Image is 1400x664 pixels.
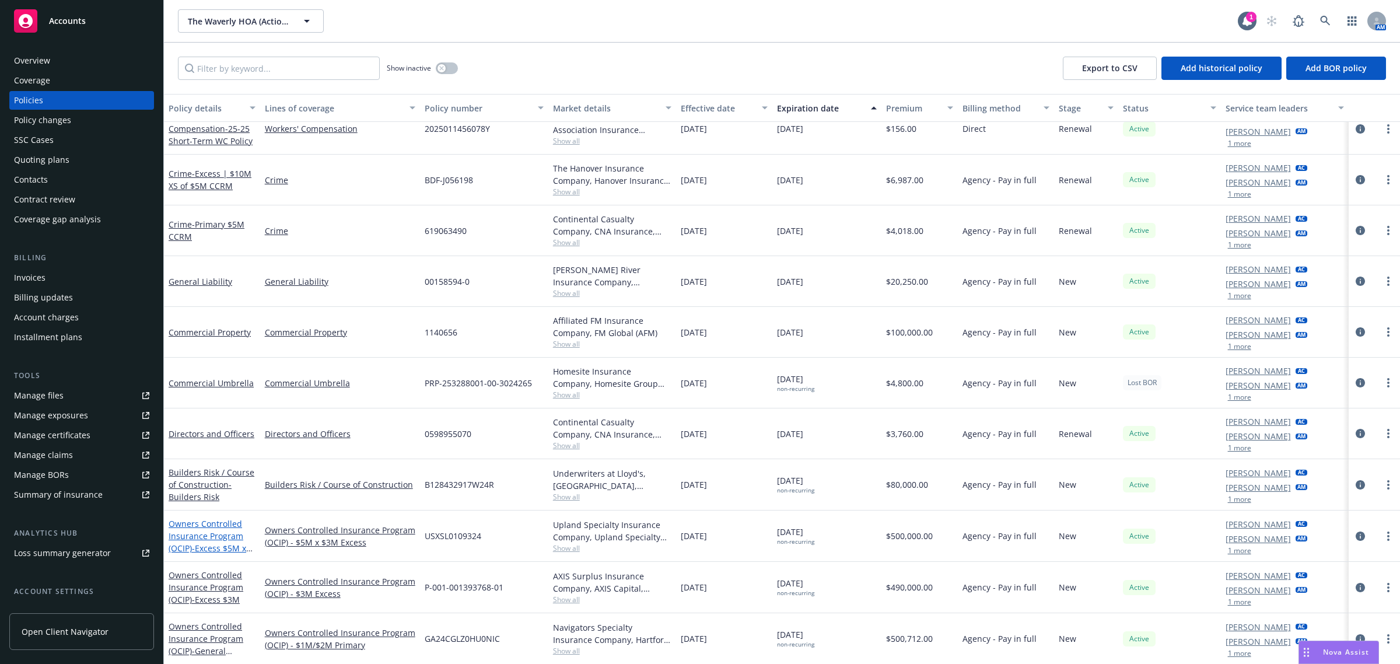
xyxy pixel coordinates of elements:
div: Underwriters at Lloyd's, [GEOGRAPHIC_DATA], [PERSON_NAME] of [GEOGRAPHIC_DATA], RT Specialty Insu... [553,467,672,492]
a: [PERSON_NAME] [1226,176,1291,188]
a: [PERSON_NAME] [1226,430,1291,442]
span: Agency - Pay in full [963,174,1037,186]
span: Agency - Pay in full [963,225,1037,237]
div: non-recurring [777,641,814,648]
span: $4,800.00 [886,377,923,389]
span: [DATE] [681,377,707,389]
span: Show all [553,237,672,247]
button: 1 more [1228,547,1251,554]
span: Open Client Navigator [22,625,108,638]
div: 1 [1246,12,1256,22]
a: Crime [265,174,415,186]
button: 1 more [1228,445,1251,452]
span: New [1059,478,1076,491]
button: Lines of coverage [260,94,420,122]
span: Agency - Pay in full [963,581,1037,593]
button: Nova Assist [1298,641,1379,664]
div: Manage BORs [14,466,69,484]
a: Start snowing [1260,9,1283,33]
div: Invoices [14,268,45,287]
span: 0598955070 [425,428,471,440]
a: Crime [169,219,244,242]
div: Overview [14,51,50,70]
a: Invoices [9,268,154,287]
a: [PERSON_NAME] [1226,227,1291,239]
span: Show all [553,136,672,146]
a: Overview [9,51,154,70]
button: 1 more [1228,191,1251,198]
span: [DATE] [777,474,814,494]
a: [PERSON_NAME] [1226,263,1291,275]
a: [PERSON_NAME] [1226,584,1291,596]
button: Export to CSV [1063,57,1157,80]
a: circleInformation [1353,427,1367,441]
span: Agency - Pay in full [963,275,1037,288]
span: Active [1128,634,1151,644]
button: Status [1118,94,1221,122]
span: Direct [963,123,986,135]
div: Billing updates [14,288,73,307]
a: Builders Risk / Course of Construction [169,467,254,502]
span: New [1059,581,1076,593]
div: Homesite Insurance Company, Homesite Group Incorporated, Great Point Insurance Company [553,365,672,390]
div: Policies [14,91,43,110]
a: Accounts [9,5,154,37]
span: [DATE] [777,326,803,338]
a: Commercial Property [265,326,415,338]
span: The Waverly HOA (Action Managed) [188,15,289,27]
span: Agency - Pay in full [963,478,1037,491]
span: Agency - Pay in full [963,428,1037,440]
span: Active [1128,276,1151,286]
a: Commercial Umbrella [265,377,415,389]
span: [DATE] [777,225,803,237]
div: [PERSON_NAME] River Insurance Company, [PERSON_NAME] River Group, CRC Group [553,264,672,288]
button: 1 more [1228,292,1251,299]
a: more [1381,529,1395,543]
a: Coverage [9,71,154,90]
span: BDF-J056198 [425,174,473,186]
span: Lost BOR [1128,378,1157,388]
div: Policy number [425,102,531,114]
a: [PERSON_NAME] [1226,328,1291,341]
button: 1 more [1228,496,1251,503]
a: circleInformation [1353,122,1367,136]
a: Account charges [9,308,154,327]
div: SSC Cases [14,131,54,149]
span: Show all [553,492,672,502]
a: more [1381,632,1395,646]
div: Market details [553,102,659,114]
span: 619063490 [425,225,467,237]
button: Policy number [420,94,548,122]
span: $4,018.00 [886,225,923,237]
span: [DATE] [681,478,707,491]
a: Manage certificates [9,426,154,445]
span: Renewal [1059,123,1092,135]
div: Continental Casualty Company, CNA Insurance, [PERSON_NAME] Insurance [553,416,672,441]
span: Show all [553,543,672,553]
a: circleInformation [1353,529,1367,543]
a: Owners Controlled Insurance Program (OCIP) [169,518,246,566]
span: New [1059,326,1076,338]
div: non-recurring [777,589,814,597]
button: 1 more [1228,242,1251,249]
a: [PERSON_NAME] [1226,415,1291,428]
div: Summary of insurance [14,485,103,504]
span: 00158594-0 [425,275,470,288]
a: Commercial Umbrella [169,378,254,389]
button: Add BOR policy [1286,57,1386,80]
span: [DATE] [681,530,707,542]
span: $100,000.00 [886,326,933,338]
a: more [1381,427,1395,441]
a: Manage BORs [9,466,154,484]
div: Continental Casualty Company, CNA Insurance, [PERSON_NAME] Insurance [553,213,672,237]
button: 1 more [1228,343,1251,350]
span: GA24CGLZ0HU0NIC [425,632,500,645]
div: Analytics hub [9,527,154,539]
span: [DATE] [681,123,707,135]
a: Summary of insurance [9,485,154,504]
a: more [1381,325,1395,339]
button: 1 more [1228,394,1251,401]
a: circleInformation [1353,478,1367,492]
div: Upland Specialty Insurance Company, Upland Specialty Insurance Company, Amwins [553,519,672,543]
div: Navigators Specialty Insurance Company, Hartford Insurance Group, Amwins [553,621,672,646]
